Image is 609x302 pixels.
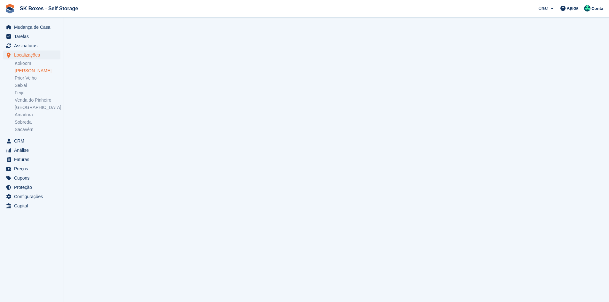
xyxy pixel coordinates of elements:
[3,32,60,41] a: menu
[14,41,52,50] span: Assinaturas
[17,3,81,14] a: SK Boxes - Self Storage
[14,136,52,145] span: CRM
[3,136,60,145] a: menu
[3,183,60,192] a: menu
[584,5,590,12] img: SK Boxes - Comercial
[3,201,60,210] a: menu
[14,50,52,59] span: Localizações
[14,146,52,155] span: Análise
[14,174,52,182] span: Cupons
[14,32,52,41] span: Tarefas
[15,105,60,111] a: [GEOGRAPHIC_DATA]
[538,5,548,12] span: Criar
[15,127,60,133] a: Sacavém
[3,192,60,201] a: menu
[15,68,60,74] a: [PERSON_NAME]
[3,50,60,59] a: menu
[14,164,52,173] span: Preços
[15,112,60,118] a: Amadora
[3,174,60,182] a: menu
[15,90,60,96] a: Feijó
[14,183,52,192] span: Proteção
[15,97,60,103] a: Venda do Pinheiro
[15,60,60,66] a: Kokoom
[15,82,60,89] a: Seixal
[3,155,60,164] a: menu
[14,201,52,210] span: Capital
[15,75,60,81] a: Prior Velho
[14,192,52,201] span: Configurações
[15,119,60,125] a: Sobreda
[5,4,15,13] img: stora-icon-8386f47178a22dfd0bd8f6a31ec36ba5ce8667c1dd55bd0f319d3a0aa187defe.svg
[14,23,52,32] span: Mudança de Casa
[3,41,60,50] a: menu
[3,164,60,173] a: menu
[591,5,603,12] span: Conta
[3,23,60,32] a: menu
[3,146,60,155] a: menu
[14,155,52,164] span: Faturas
[567,5,578,12] span: Ajuda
